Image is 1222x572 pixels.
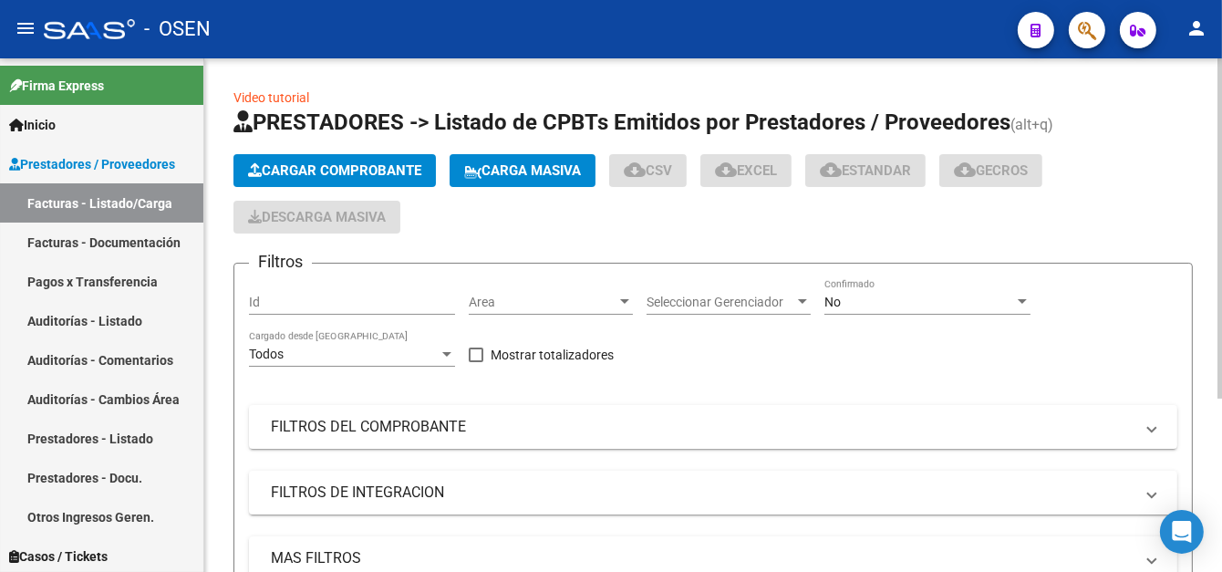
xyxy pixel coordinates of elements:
[715,159,737,181] mat-icon: cloud_download
[249,249,312,275] h3: Filtros
[469,295,616,310] span: Area
[233,201,400,234] app-download-masive: Descarga masiva de comprobantes (adjuntos)
[624,159,646,181] mat-icon: cloud_download
[1186,17,1207,39] mat-icon: person
[824,295,841,309] span: No
[9,76,104,96] span: Firma Express
[144,9,211,49] span: - OSEN
[249,405,1177,449] mat-expansion-panel-header: FILTROS DEL COMPROBANTE
[249,347,284,361] span: Todos
[248,209,386,225] span: Descarga Masiva
[647,295,794,310] span: Seleccionar Gerenciador
[700,154,792,187] button: EXCEL
[820,159,842,181] mat-icon: cloud_download
[9,546,108,567] span: Casos / Tickets
[715,162,777,179] span: EXCEL
[233,201,400,234] button: Descarga Masiva
[9,154,175,174] span: Prestadores / Proveedores
[464,162,581,179] span: Carga Masiva
[15,17,36,39] mat-icon: menu
[9,115,56,135] span: Inicio
[1010,116,1053,133] span: (alt+q)
[939,154,1042,187] button: Gecros
[624,162,672,179] span: CSV
[233,109,1010,135] span: PRESTADORES -> Listado de CPBTs Emitidos por Prestadores / Proveedores
[271,548,1134,568] mat-panel-title: MAS FILTROS
[805,154,926,187] button: Estandar
[233,154,436,187] button: Cargar Comprobante
[233,90,309,105] a: Video tutorial
[954,159,976,181] mat-icon: cloud_download
[271,417,1134,437] mat-panel-title: FILTROS DEL COMPROBANTE
[820,162,911,179] span: Estandar
[450,154,595,187] button: Carga Masiva
[954,162,1028,179] span: Gecros
[248,162,421,179] span: Cargar Comprobante
[609,154,687,187] button: CSV
[271,483,1134,503] mat-panel-title: FILTROS DE INTEGRACION
[249,471,1177,515] mat-expansion-panel-header: FILTROS DE INTEGRACION
[491,344,614,366] span: Mostrar totalizadores
[1160,510,1204,554] div: Open Intercom Messenger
